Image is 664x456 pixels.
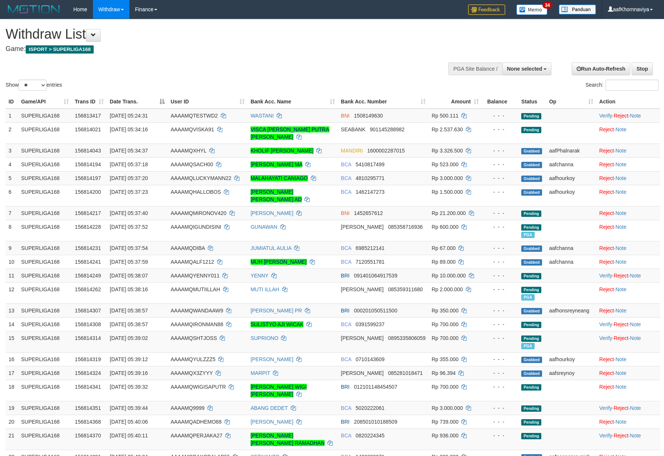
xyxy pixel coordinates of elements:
[599,273,612,279] a: Verify
[171,175,231,181] span: AAAAMQLUCKYMANN22
[251,335,278,341] a: SUPRIONO
[542,2,552,9] span: 34
[171,308,223,314] span: AAAAMQWANDAAW9
[615,245,626,251] a: Note
[615,189,626,195] a: Note
[251,113,274,119] a: WASTANI
[356,259,385,265] span: Copy 7120551781 to clipboard
[615,419,626,425] a: Note
[485,112,515,119] div: - - -
[110,126,148,132] span: [DATE] 05:34:16
[6,220,18,241] td: 8
[341,286,384,292] span: [PERSON_NAME]
[75,175,101,181] span: 156814197
[171,370,213,376] span: AAAAMQX3ZYYY
[596,171,660,185] td: ·
[599,286,614,292] a: Reject
[485,147,515,154] div: - - -
[546,255,596,269] td: aafchanna
[388,370,423,376] span: Copy 085281018471 to clipboard
[546,304,596,317] td: aafhonsreyneang
[507,66,542,72] span: None selected
[18,122,72,144] td: SUPERLIGA168
[341,370,384,376] span: [PERSON_NAME]
[485,126,515,133] div: - - -
[6,171,18,185] td: 5
[75,286,101,292] span: 156814262
[341,335,384,341] span: [PERSON_NAME]
[341,224,384,230] span: [PERSON_NAME]
[6,109,18,123] td: 1
[6,144,18,157] td: 3
[75,259,101,265] span: 156814241
[6,185,18,206] td: 6
[171,273,220,279] span: AAAAMQYENNY011
[432,356,458,362] span: Rp 355.000
[6,157,18,171] td: 4
[596,220,660,241] td: ·
[388,224,423,230] span: Copy 085358716936 to clipboard
[546,95,596,109] th: Op: activate to sort column ascending
[341,210,349,216] span: BNI
[341,321,351,327] span: BCA
[18,95,72,109] th: Game/API: activate to sort column ascending
[615,175,626,181] a: Note
[521,176,542,182] span: Grabbed
[18,206,72,220] td: SUPERLIGA168
[599,259,614,265] a: Reject
[432,321,458,327] span: Rp 700.000
[75,245,101,251] span: 156814231
[596,157,660,171] td: ·
[521,370,542,377] span: Grabbed
[615,286,626,292] a: Note
[110,113,148,119] span: [DATE] 05:24:31
[6,304,18,317] td: 13
[6,4,62,15] img: MOTION_logo.png
[18,304,72,317] td: SUPERLIGA168
[521,322,541,328] span: Pending
[18,157,72,171] td: SUPERLIGA168
[546,171,596,185] td: aafhourkoy
[599,335,612,341] a: Verify
[356,245,385,251] span: Copy 6985212141 to clipboard
[615,259,626,265] a: Note
[110,210,148,216] span: [DATE] 05:37:40
[596,282,660,304] td: ·
[614,405,629,411] a: Reject
[251,286,279,292] a: MUTI ILLAH
[18,255,72,269] td: SUPERLIGA168
[615,370,626,376] a: Note
[171,224,221,230] span: AAAAMQIGUNDISINI
[432,189,463,195] span: Rp 1.500.000
[432,308,458,314] span: Rp 350.000
[18,380,72,401] td: SUPERLIGA168
[485,174,515,182] div: - - -
[485,161,515,168] div: - - -
[599,113,612,119] a: Verify
[110,286,148,292] span: [DATE] 05:38:16
[599,405,612,411] a: Verify
[521,113,541,119] span: Pending
[6,27,435,42] h1: Withdraw List
[18,241,72,255] td: SUPERLIGA168
[521,335,541,342] span: Pending
[485,244,515,252] div: - - -
[599,356,614,362] a: Reject
[251,384,307,397] a: [PERSON_NAME] WIGI [PERSON_NAME]
[251,321,303,327] a: SULISTYO AJI WICAK
[596,352,660,366] td: ·
[615,148,626,154] a: Note
[432,286,463,292] span: Rp 2.000.000
[6,366,18,380] td: 17
[251,308,302,314] a: [PERSON_NAME] PR
[171,113,218,119] span: AAAAMQTESTWD2
[171,286,220,292] span: AAAAMQMUTIILLAH
[546,366,596,380] td: aafsreynoy
[354,113,383,119] span: Copy 1508149630 to clipboard
[251,224,277,230] a: GUNAWAN
[572,62,630,75] a: Run Auto-Refresh
[168,95,248,109] th: User ID: activate to sort column ascending
[521,308,542,314] span: Grabbed
[596,366,660,380] td: ·
[341,308,349,314] span: BRI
